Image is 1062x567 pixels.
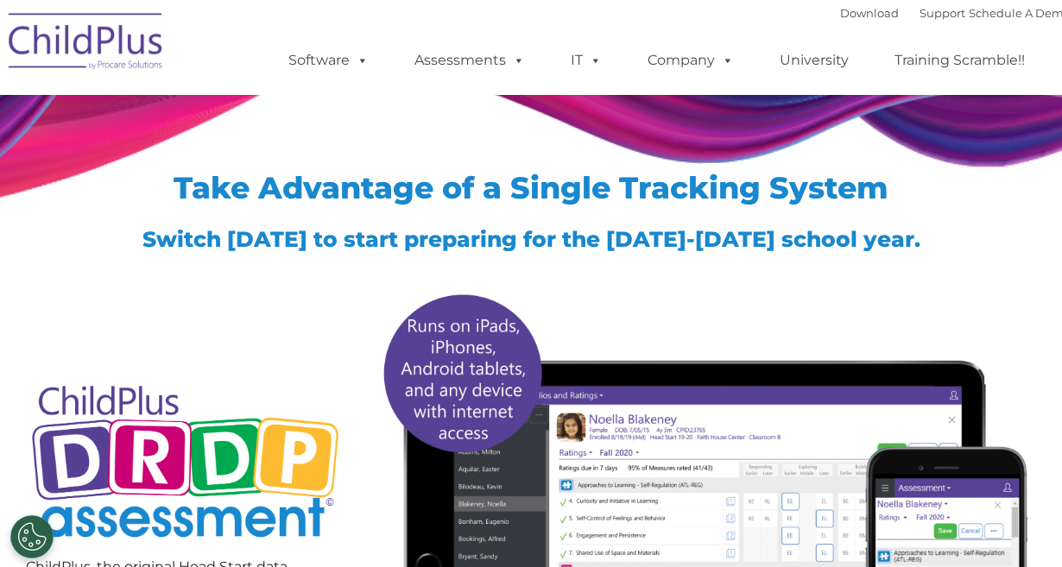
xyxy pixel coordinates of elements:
span: Take Advantage of a Single Tracking System [174,169,888,206]
a: University [762,43,866,78]
button: Cookies Settings [10,515,54,558]
a: Company [630,43,751,78]
a: Training Scramble!! [877,43,1042,78]
a: Software [271,43,386,78]
a: Support [920,6,965,20]
span: Switch [DATE] to start preparing for the [DATE]-[DATE] school year. [142,226,920,252]
a: IT [553,43,619,78]
a: Download [840,6,899,20]
a: Assessments [397,43,542,78]
img: Copyright - DRDP Logo [26,367,345,561]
